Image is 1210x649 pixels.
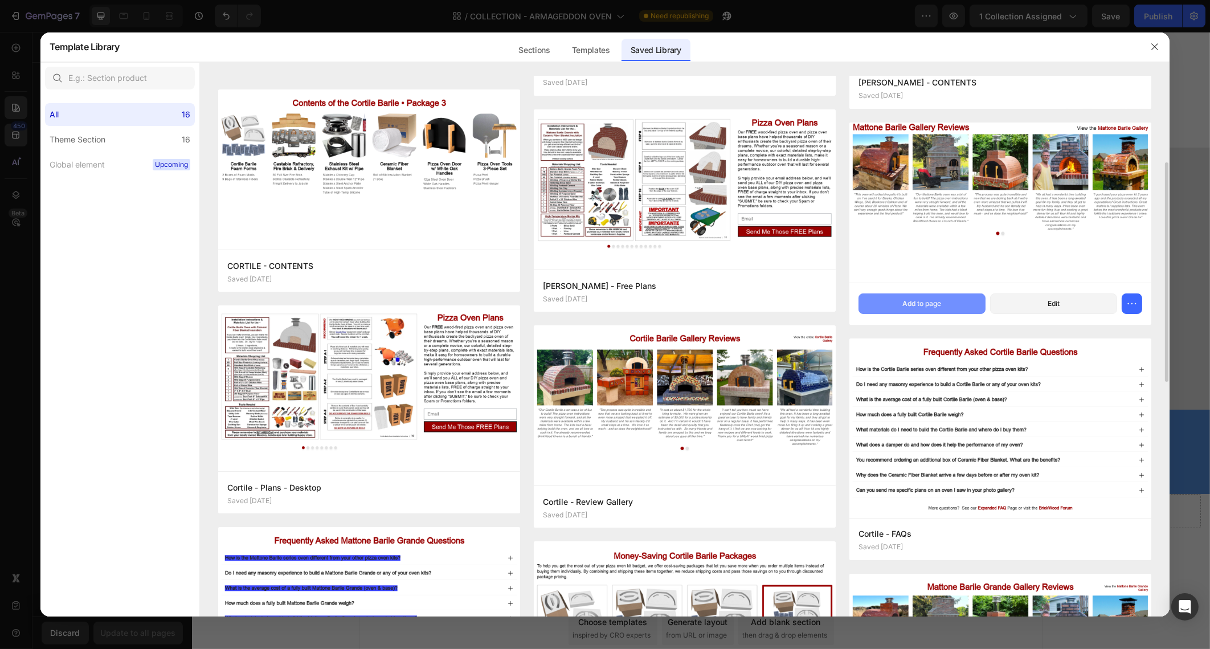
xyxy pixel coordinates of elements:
img: -a-gempagesversionv7shop-id483107215209661195theme-section-id557368122017841974.jpg [218,305,520,471]
p: Saved [DATE] [543,295,587,303]
div: Templates [563,39,619,62]
span: Add section [482,558,536,570]
img: -a-gempagesversionv7shop-id483107215209661195theme-section-id558519204442014824.jpg [218,89,520,250]
span: inspired by CRO experts [381,598,459,609]
button: Out of stock [103,8,362,39]
p: Saved [DATE] [543,79,587,87]
button: Add to page [859,293,986,314]
div: All [50,108,59,121]
div: Out of stock [734,28,837,46]
img: -a-gempagesversionv7shop-id483107215209661195theme-section-id557467913418703862.jpg [849,123,1151,283]
button: Out of stock [550,248,638,278]
div: Generate layout [476,584,535,596]
div: $29.99 [454,246,513,281]
p: [PERSON_NAME] - Free Plans [543,279,827,293]
div: Drop element here [486,475,546,484]
div: Out of stock [577,255,624,271]
p: Cortile - Review Gallery [543,495,827,509]
div: Add to page [903,299,942,309]
span: Upcoming [153,159,190,170]
p: Cortile - FAQs [859,527,1142,541]
div: Sections [509,39,559,62]
img: gempages_483107215209661195-b37d4356-b24a-42f7-9665-e86ba428b74b.png [103,134,432,350]
span: from URL or image [475,598,535,609]
p: Locks the BrickWood Box Adjustable Post Sleeves and other accessories to the Hitch / Hitch Post. [455,203,914,236]
div: Open Intercom Messenger [1171,593,1199,621]
p: [PERSON_NAME] - CONTENTS [859,76,1142,89]
div: Saved Library [622,39,690,62]
span: Armageddon Oven Hitch Pins • 5 Pack [455,137,882,194]
img: -a-gempagesversionv7shop-id483107215209661195theme-section-id557365226471687361.jpg [849,338,1151,532]
div: Theme Section [50,133,105,146]
div: 16 [182,133,190,146]
p: Saved [DATE] [859,92,903,100]
button: Edit [990,293,1117,314]
div: Add blank section [559,584,629,596]
p: Saved [DATE] [227,497,272,505]
p: Saved [DATE] [227,275,272,283]
div: 16 [182,108,190,121]
div: Choose templates [386,584,455,596]
span: then drag & drop elements [551,598,636,609]
h2: Template Library [50,32,120,62]
p: Cortile - Plans - Desktop [227,481,511,495]
div: Edit [1048,299,1060,309]
div: Global element [50,158,105,172]
p: CORTILE - CONTENTS [227,259,511,273]
img: -a-gempagesversionv7shop-id483107215209661195theme-section-id557366356685620056.jpg [534,325,836,485]
div: Out of stock [181,15,285,32]
button: Out of stock [656,22,915,53]
input: E.g.: Section product [45,67,195,89]
img: -a-gempagesversionv7shop-id483107215209661195theme-section-id557467959287612505.jpg [534,109,836,270]
p: Saved [DATE] [859,543,903,551]
p: Saved [DATE] [543,511,587,519]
